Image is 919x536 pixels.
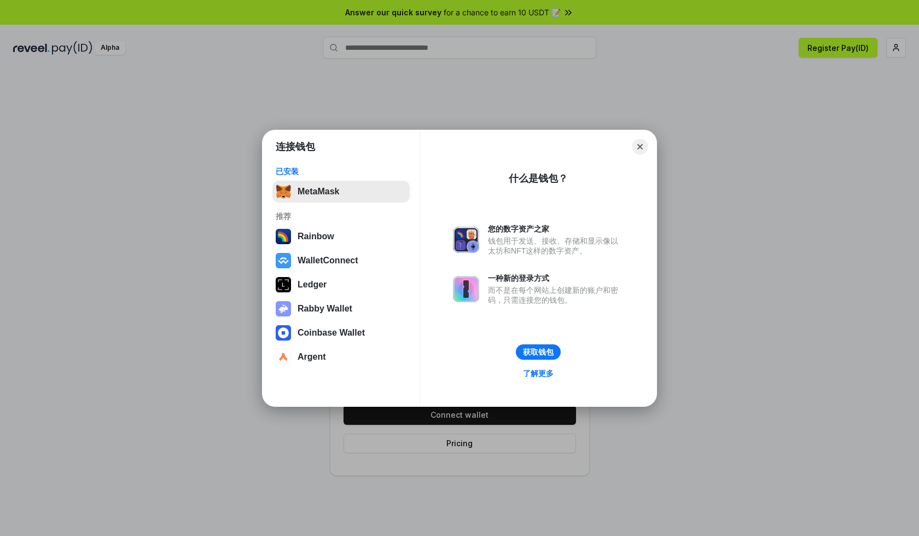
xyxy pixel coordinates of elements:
[298,304,352,314] div: Rabby Wallet
[516,344,561,360] button: 获取钱包
[453,276,479,302] img: svg+xml,%3Csvg%20xmlns%3D%22http%3A%2F%2Fwww.w3.org%2F2000%2Fsvg%22%20fill%3D%22none%22%20viewBox...
[272,346,410,368] button: Argent
[298,232,334,241] div: Rainbow
[298,256,358,266] div: WalletConnect
[272,274,410,296] button: Ledger
[488,273,624,283] div: 一种新的登录方式
[276,349,291,365] img: svg+xml,%3Csvg%20width%3D%2228%22%20height%3D%2228%22%20viewBox%3D%220%200%2028%2028%22%20fill%3D...
[509,172,568,185] div: 什么是钱包？
[276,211,406,221] div: 推荐
[276,166,406,176] div: 已安装
[632,139,648,154] button: Close
[276,301,291,316] img: svg+xml,%3Csvg%20xmlns%3D%22http%3A%2F%2Fwww.w3.org%2F2000%2Fsvg%22%20fill%3D%22none%22%20viewBox...
[298,352,326,362] div: Argent
[516,366,560,381] a: 了解更多
[276,184,291,199] img: svg+xml,%3Csvg%20fill%3D%22none%22%20height%3D%2233%22%20viewBox%3D%220%200%2035%2033%22%20width%...
[453,227,479,253] img: svg+xml,%3Csvg%20xmlns%3D%22http%3A%2F%2Fwww.w3.org%2F2000%2Fsvg%22%20fill%3D%22none%22%20viewBox...
[276,325,291,341] img: svg+xml,%3Csvg%20width%3D%2228%22%20height%3D%2228%22%20viewBox%3D%220%200%2028%2028%22%20fill%3D...
[298,187,339,197] div: MetaMask
[276,277,291,292] img: svg+xml,%3Csvg%20xmlns%3D%22http%3A%2F%2Fwww.w3.org%2F2000%2Fsvg%22%20width%3D%2228%22%20height%3...
[298,328,365,338] div: Coinbase Wallet
[488,236,624,256] div: 钱包用于发送、接收、存储和显示像以太坊和NFT这样的数字资产。
[488,224,624,234] div: 您的数字资产之家
[488,285,624,305] div: 而不是在每个网站上创建新的账户和密码，只需连接您的钱包。
[272,226,410,247] button: Rainbow
[272,250,410,272] button: WalletConnect
[523,347,554,357] div: 获取钱包
[272,181,410,203] button: MetaMask
[272,322,410,344] button: Coinbase Wallet
[272,298,410,320] button: Rabby Wallet
[276,253,291,268] img: svg+xml,%3Csvg%20width%3D%2228%22%20height%3D%2228%22%20viewBox%3D%220%200%2028%2028%22%20fill%3D...
[276,229,291,244] img: svg+xml,%3Csvg%20width%3D%22120%22%20height%3D%22120%22%20viewBox%3D%220%200%20120%20120%22%20fil...
[298,280,327,290] div: Ledger
[523,368,554,378] div: 了解更多
[276,140,315,153] h1: 连接钱包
